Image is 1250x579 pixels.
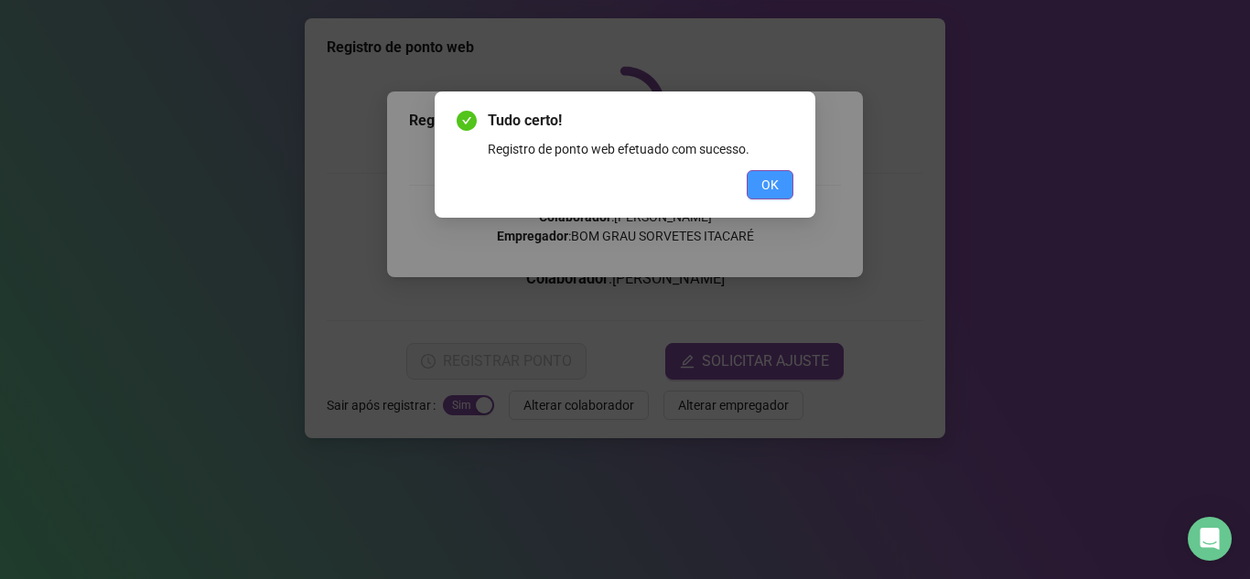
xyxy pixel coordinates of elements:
span: OK [761,175,779,195]
div: Registro de ponto web efetuado com sucesso. [488,139,793,159]
span: Tudo certo! [488,110,793,132]
span: check-circle [457,111,477,131]
div: Open Intercom Messenger [1188,517,1232,561]
button: OK [747,170,793,199]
